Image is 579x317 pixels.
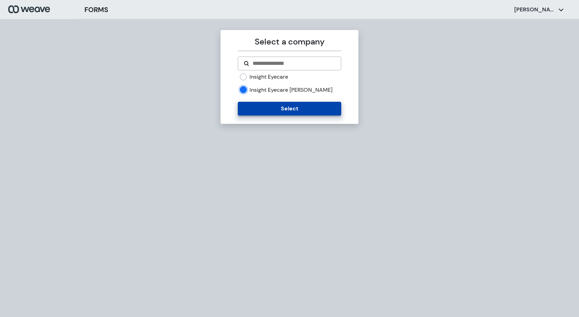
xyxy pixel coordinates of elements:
button: Select [238,102,341,116]
label: Insight Eyecare [250,73,288,81]
label: Insight Eyecare [PERSON_NAME] [250,86,333,94]
p: Select a company [238,36,341,48]
h3: FORMS [84,4,108,15]
p: [PERSON_NAME] [514,6,556,13]
input: Search [252,59,335,68]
